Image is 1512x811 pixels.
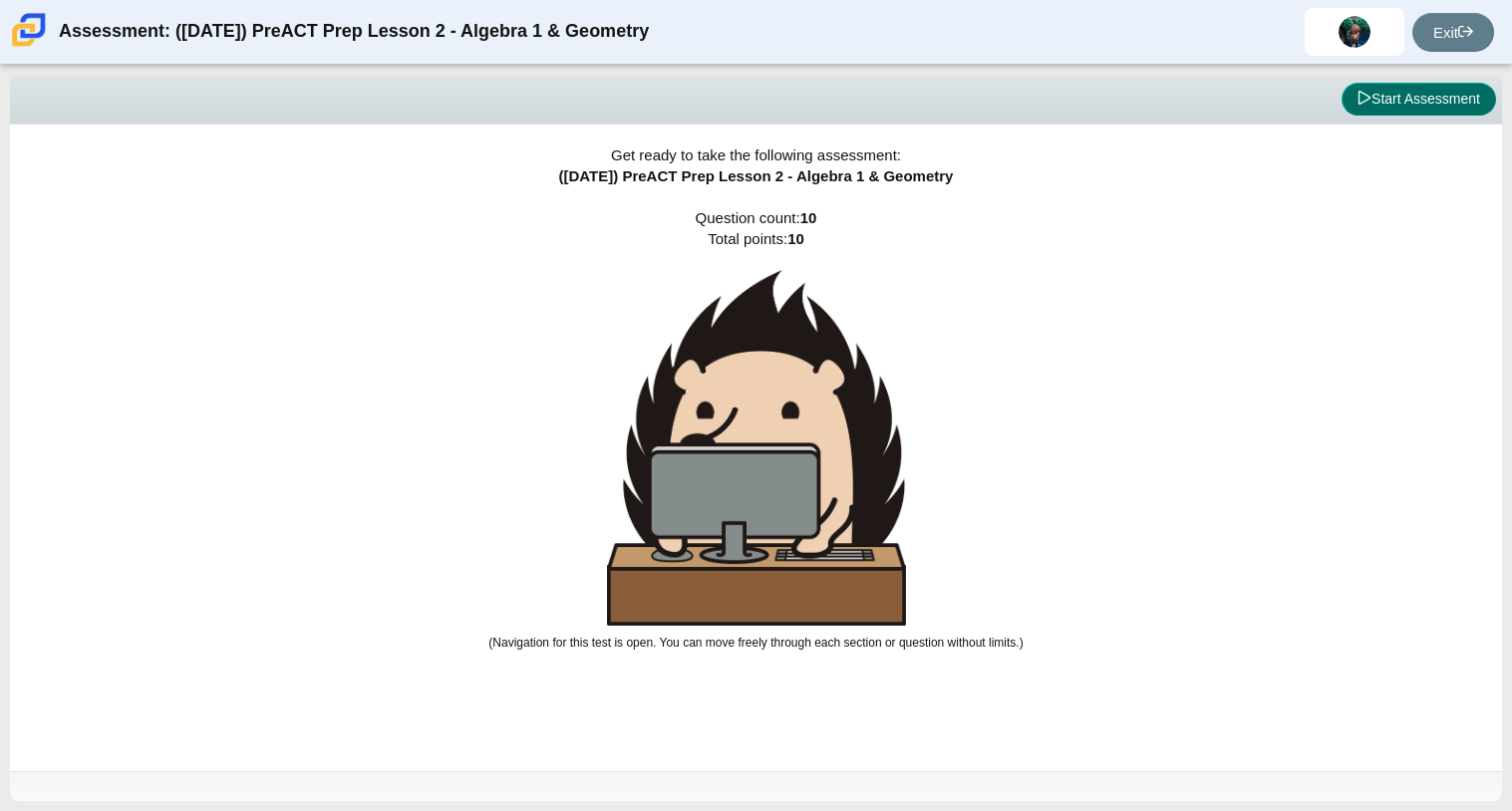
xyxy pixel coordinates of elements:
b: 10 [787,230,804,247]
img: Carmen School of Science & Technology [8,9,50,51]
img: jordyn.addison.oaP7a0 [1339,16,1370,48]
b: 10 [800,209,817,226]
a: Carmen School of Science & Technology [8,37,50,54]
small: (Navigation for this test is open. You can move freely through each section or question without l... [488,636,1023,650]
button: Start Assessment [1342,83,1496,117]
span: Question count: Total points: [488,209,1023,650]
div: Assessment: ([DATE]) PreACT Prep Lesson 2 - Algebra 1 & Geometry [59,8,649,56]
span: Get ready to take the following assessment: [611,146,901,163]
span: ([DATE]) PreACT Prep Lesson 2 - Algebra 1 & Geometry [559,167,954,184]
img: hedgehog-behind-computer-large.png [607,270,906,626]
a: Exit [1412,13,1494,52]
